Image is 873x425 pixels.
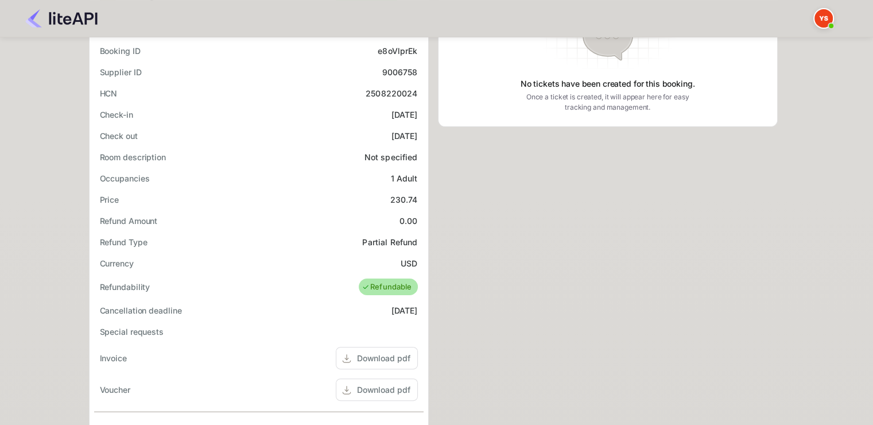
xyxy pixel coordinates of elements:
div: 0.00 [399,215,418,227]
div: Refundability [100,281,150,293]
div: Special requests [100,326,164,338]
img: LiteAPI Logo [25,9,98,28]
div: [DATE] [391,109,418,121]
div: [DATE] [391,130,418,142]
div: Occupancies [100,172,150,184]
div: Check-in [100,109,133,121]
div: Supplier ID [100,66,142,78]
div: Check out [100,130,138,142]
div: Not specified [364,151,418,163]
div: Invoice [100,352,127,364]
div: USD [401,257,417,269]
div: HCN [100,87,118,99]
div: Booking ID [100,45,141,57]
div: Currency [100,257,134,269]
div: [DATE] [391,304,418,316]
div: Download pdf [357,384,410,396]
div: Voucher [100,384,130,396]
div: Partial Refund [362,236,417,248]
div: Refundable [362,281,412,293]
div: 230.74 [390,194,418,206]
div: 2508220024 [366,87,418,99]
div: 9006758 [382,66,417,78]
p: Once a ticket is created, it will appear here for easy tracking and management. [517,92,699,113]
div: Price [100,194,119,206]
div: Refund Type [100,236,148,248]
div: 1 Adult [390,172,417,184]
div: Download pdf [357,352,410,364]
div: Cancellation deadline [100,304,182,316]
p: No tickets have been created for this booking. [521,78,695,90]
div: e8oVlprEk [378,45,417,57]
div: Refund Amount [100,215,158,227]
img: Yandex Support [814,9,833,28]
div: Room description [100,151,166,163]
